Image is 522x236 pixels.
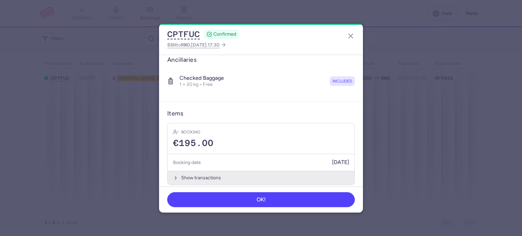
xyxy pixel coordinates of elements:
span: OK! [257,197,266,203]
h4: Checked baggage [179,75,224,81]
a: SSHtoRMO,[DATE] 17:30 [167,41,226,49]
span: SSH [167,42,176,48]
span: [DATE] 17:30 [191,42,220,48]
button: Show transactions [168,171,354,185]
span: €195.00 [173,138,213,148]
span: CONFIRMED [213,31,236,38]
span: to , [167,41,220,49]
h4: Booking [181,129,200,135]
button: CPTFUC [167,29,200,39]
h3: Items [167,110,183,117]
p: 1 × 20 kg • Free [179,81,224,88]
button: OK! [167,192,355,207]
span: [DATE] [332,159,349,165]
span: RMO [181,42,190,48]
span: included [332,78,352,85]
h5: Booking date [173,158,201,167]
h3: Ancillaries [167,56,355,64]
div: Booking€195.00 [168,123,354,154]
